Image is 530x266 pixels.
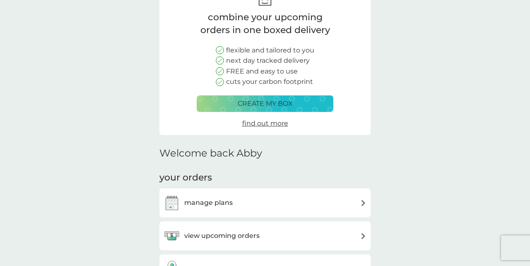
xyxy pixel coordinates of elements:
[238,98,293,109] p: create my box
[197,11,333,37] p: combine your upcoming orders in one boxed delivery
[197,95,333,112] button: create my box
[226,76,313,87] p: cuts your carbon footprint
[159,147,262,159] h2: Welcome back Abby
[226,66,298,77] p: FREE and easy to use
[360,233,366,239] img: arrow right
[184,197,233,208] h3: manage plans
[360,200,366,206] img: arrow right
[226,55,310,66] p: next day tracked delivery
[226,45,314,56] p: flexible and tailored to you
[242,118,288,129] a: find out more
[184,230,260,241] h3: view upcoming orders
[159,171,212,184] h3: your orders
[242,119,288,127] span: find out more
